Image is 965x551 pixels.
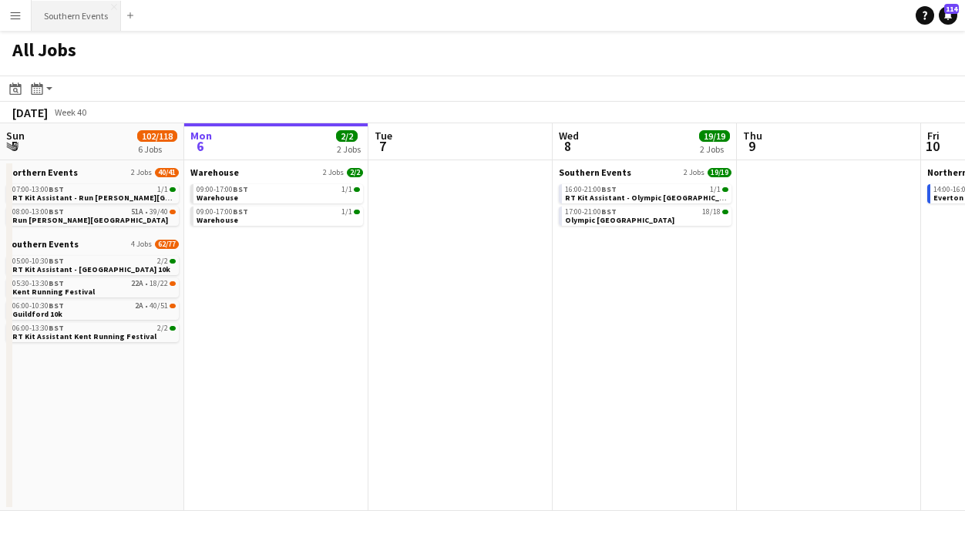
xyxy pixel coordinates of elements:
span: 114 [944,4,959,14]
span: Thu [743,129,762,143]
span: 09:00-17:00 [197,186,248,193]
span: BST [49,323,64,333]
span: 06:00-13:30 [12,324,64,332]
a: 16:00-21:00BST1/1RT Kit Assistant - Olympic [GEOGRAPHIC_DATA] [565,184,728,202]
span: RT Kit Assistant - Guildford 10k [12,264,170,274]
a: 05:00-10:30BST2/2RT Kit Assistant - [GEOGRAPHIC_DATA] 10k [12,256,176,274]
span: 2/2 [336,130,358,142]
span: Week 40 [51,106,89,118]
span: 1/1 [710,186,721,193]
a: 07:00-13:00BST1/1RT Kit Assistant - Run [PERSON_NAME][GEOGRAPHIC_DATA] [12,184,176,202]
a: 09:00-17:00BST1/1Warehouse [197,207,360,224]
span: 17:00-21:00 [565,208,617,216]
span: 05:30-13:30 [12,280,64,287]
span: 08:00-13:00 [12,208,64,216]
span: BST [49,301,64,311]
span: 1/1 [354,187,360,192]
span: 2/2 [157,324,168,332]
span: BST [49,207,64,217]
a: 17:00-21:00BST18/18Olympic [GEOGRAPHIC_DATA] [565,207,728,224]
span: 6 [188,137,212,155]
div: • [12,208,176,216]
span: Warehouse [197,215,238,225]
span: 07:00-13:00 [12,186,64,193]
span: RT Kit Assistant - Run Heaton Park [12,193,234,203]
div: Northern Events2 Jobs40/4107:00-13:00BST1/1RT Kit Assistant - Run [PERSON_NAME][GEOGRAPHIC_DATA]0... [6,166,179,238]
span: 40/41 [155,168,179,177]
span: 1/1 [170,187,176,192]
span: 1/1 [157,186,168,193]
span: 2/2 [170,259,176,264]
span: 2/2 [157,257,168,265]
span: 2 Jobs [131,168,152,177]
span: BST [233,184,248,194]
span: 18/18 [702,208,721,216]
span: BST [601,207,617,217]
span: BST [49,184,64,194]
div: 2 Jobs [337,143,361,155]
div: Southern Events4 Jobs62/7705:00-10:30BST2/2RT Kit Assistant - [GEOGRAPHIC_DATA] 10k05:30-13:30BST... [6,238,179,345]
span: Sun [6,129,25,143]
div: • [12,280,176,287]
span: 05:00-10:30 [12,257,64,265]
span: Fri [927,129,940,143]
span: 19/19 [699,130,730,142]
span: 09:00-17:00 [197,208,248,216]
a: Southern Events2 Jobs19/19 [559,166,731,178]
span: 2A [135,302,143,310]
span: BST [49,278,64,288]
span: 06:00-10:30 [12,302,64,310]
span: 40/51 [170,304,176,308]
span: Northern Events [6,166,78,178]
div: Warehouse2 Jobs2/209:00-17:00BST1/1Warehouse09:00-17:00BST1/1Warehouse [190,166,363,229]
a: 06:00-10:30BST2A•40/51Guildford 10k [12,301,176,318]
div: 2 Jobs [700,143,729,155]
span: BST [233,207,248,217]
span: Olympic South CTM [565,215,674,225]
span: 51A [131,208,143,216]
span: Southern Events [6,238,79,250]
span: 62/77 [155,240,179,249]
span: Run Heaton Park [12,215,168,225]
span: Guildford 10k [12,309,62,319]
span: 2 Jobs [323,168,344,177]
span: BST [601,184,617,194]
span: 5 [4,137,25,155]
span: Kent Running Festival [12,287,95,297]
span: 39/40 [150,208,168,216]
span: Mon [190,129,212,143]
a: 05:30-13:30BST22A•18/22Kent Running Festival [12,278,176,296]
button: Southern Events [32,1,121,31]
span: 2 Jobs [684,168,704,177]
span: 19/19 [708,168,731,177]
span: 2/2 [170,326,176,331]
a: Warehouse2 Jobs2/2 [190,166,363,178]
span: 102/118 [137,130,177,142]
div: [DATE] [12,105,48,120]
span: 22A [131,280,143,287]
span: 1/1 [341,186,352,193]
span: 7 [372,137,392,155]
span: RT Kit Assistant Kent Running Festival [12,331,156,341]
a: Southern Events4 Jobs62/77 [6,238,179,250]
a: 08:00-13:00BST51A•39/40Run [PERSON_NAME][GEOGRAPHIC_DATA] [12,207,176,224]
div: • [12,302,176,310]
span: 1/1 [341,208,352,216]
span: 16:00-21:00 [565,186,617,193]
span: 18/18 [722,210,728,214]
span: 1/1 [354,210,360,214]
span: 2/2 [347,168,363,177]
span: 40/51 [150,302,168,310]
div: 6 Jobs [138,143,177,155]
span: Tue [375,129,392,143]
span: 18/22 [170,281,176,286]
span: RT Kit Assistant - Olympic South CTM [565,193,741,203]
span: Warehouse [190,166,239,178]
span: 4 Jobs [131,240,152,249]
a: 06:00-13:30BST2/2RT Kit Assistant Kent Running Festival [12,323,176,341]
span: 9 [741,137,762,155]
span: BST [49,256,64,266]
span: 39/40 [170,210,176,214]
span: Wed [559,129,579,143]
span: 18/22 [150,280,168,287]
